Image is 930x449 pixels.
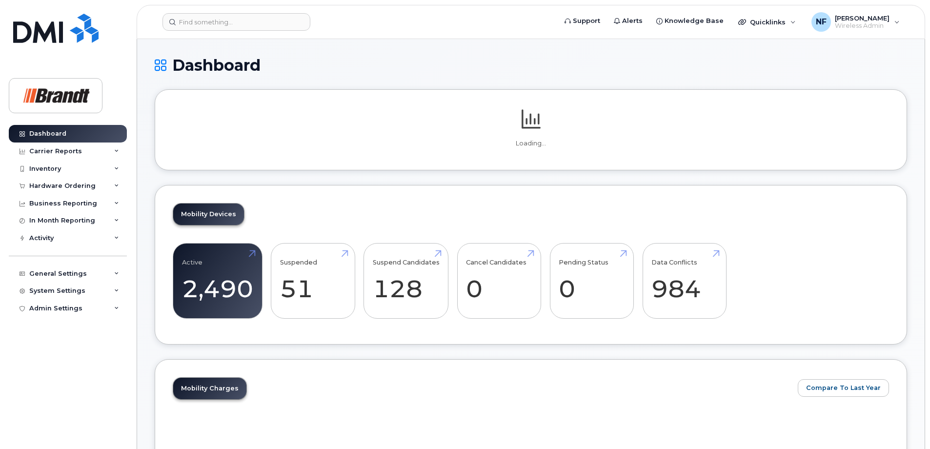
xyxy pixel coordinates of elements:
a: Suspended 51 [280,249,346,313]
a: Pending Status 0 [559,249,625,313]
a: Data Conflicts 984 [651,249,717,313]
a: Cancel Candidates 0 [466,249,532,313]
button: Compare To Last Year [798,379,889,397]
span: Compare To Last Year [806,383,881,392]
a: Mobility Charges [173,378,246,399]
a: Active 2,490 [182,249,253,313]
p: Loading... [173,139,889,148]
a: Suspend Candidates 128 [373,249,440,313]
a: Mobility Devices [173,204,244,225]
h1: Dashboard [155,57,907,74]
